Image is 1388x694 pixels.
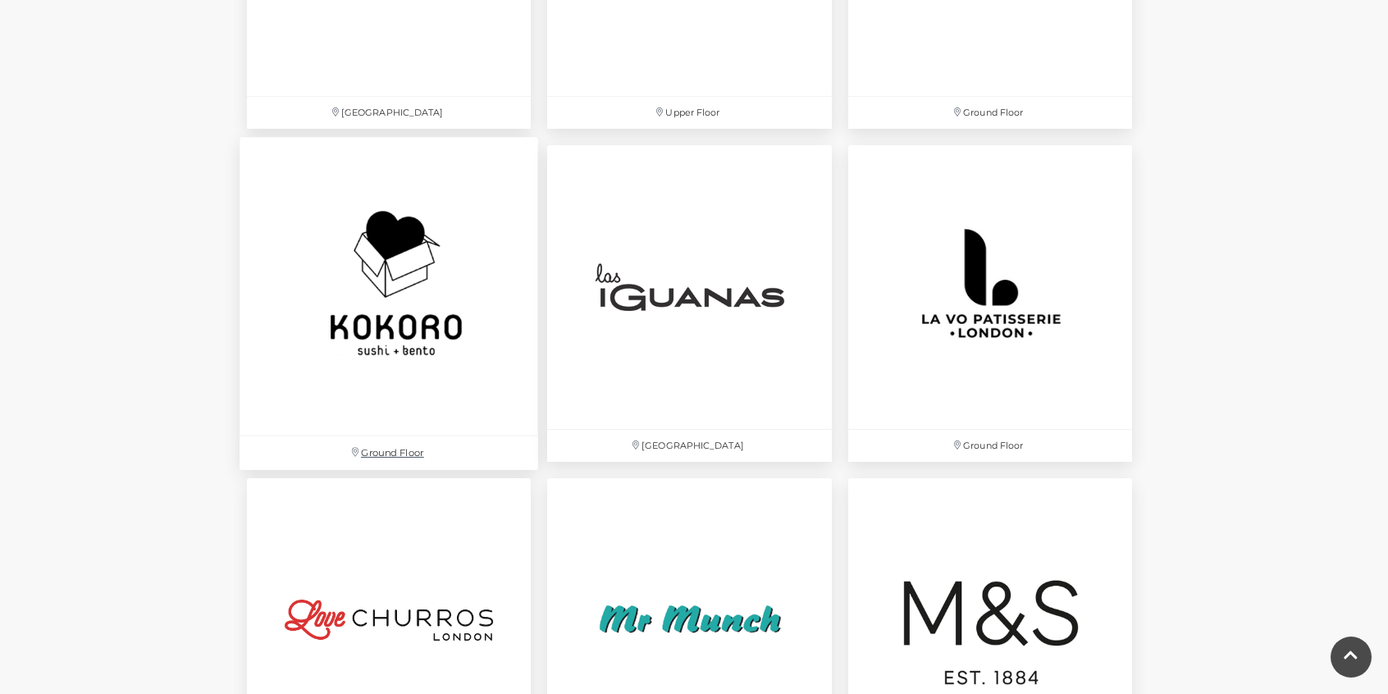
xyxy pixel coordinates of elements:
[240,436,538,470] p: Ground Floor
[848,97,1132,129] p: Ground Floor
[547,97,831,129] p: Upper Floor
[547,430,831,462] p: [GEOGRAPHIC_DATA]
[848,430,1132,462] p: Ground Floor
[539,137,839,470] a: [GEOGRAPHIC_DATA]
[247,97,531,129] p: [GEOGRAPHIC_DATA]
[231,129,547,479] a: Ground Floor
[840,137,1140,470] a: Ground Floor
